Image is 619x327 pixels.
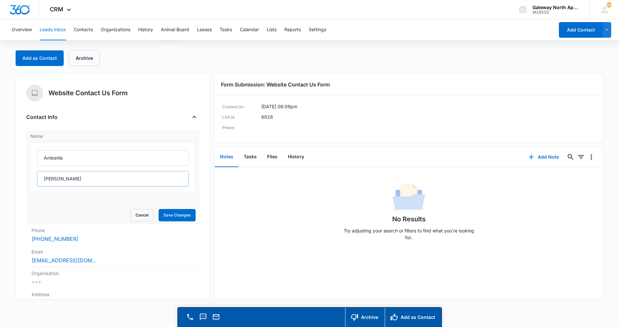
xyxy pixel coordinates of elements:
[48,88,128,98] h5: Website Contact Us Form
[186,316,195,322] a: Call
[215,147,239,167] button: Notes
[26,224,200,246] div: Phone[PHONE_NUMBER]
[267,20,277,40] button: Lists
[32,278,194,286] dd: ---
[159,209,196,221] button: Save Changes
[261,103,297,111] dd: [DATE] 06:09pm
[32,227,194,234] label: Phone
[131,209,153,221] button: Cancel
[37,171,189,187] input: Last Name
[385,307,442,327] button: Add as Contact
[345,307,385,327] button: Archive
[240,20,259,40] button: Calendar
[74,20,93,40] button: Contacts
[586,152,597,162] button: Overflow Menu
[37,150,189,166] input: First Name
[69,50,100,66] button: Archive
[559,22,603,38] button: Add Contact
[341,227,477,241] p: Try adjusting your search or filters to find what you’re looking for.
[199,312,208,321] button: Text
[284,20,301,40] button: Reports
[533,10,580,15] div: account id
[533,5,580,10] div: account name
[262,147,283,167] button: Files
[309,20,326,40] button: Settings
[186,312,195,321] button: Call
[199,316,208,322] a: Text
[30,133,196,139] label: Name
[32,270,194,277] label: Organization
[222,124,261,132] dt: Phone:
[239,147,262,167] button: Tasks
[138,20,153,40] button: History
[212,312,221,321] button: Email
[576,152,586,162] button: Filters
[189,112,200,122] button: Close
[40,20,66,40] button: Leads Inbox
[393,182,425,214] img: No Data
[32,256,97,264] a: [EMAIL_ADDRESS][DOMAIN_NAME]
[222,103,261,111] dt: Created On:
[222,113,261,121] dt: LSA Id:
[606,2,612,7] div: notifications count
[32,235,78,243] a: [PHONE_NUMBER]
[32,248,194,255] label: Email
[161,20,189,40] button: Animal Board
[261,113,273,121] dd: 6828
[12,20,32,40] button: Overview
[197,20,212,40] button: Leases
[26,246,200,267] div: Email[EMAIL_ADDRESS][DOMAIN_NAME]
[522,149,565,165] button: Add Note
[392,214,426,224] h1: No Results
[606,2,612,7] span: 69
[50,6,63,13] span: CRM
[16,50,64,66] button: Add as Contact
[26,267,200,288] div: Organization---
[221,81,597,88] h3: Form Submission: Website Contact Us Form
[220,20,232,40] button: Tasks
[26,113,58,121] h4: Contact Info
[565,152,576,162] button: Search...
[26,288,200,310] div: Address---
[212,316,221,322] a: Email
[283,147,309,167] button: History
[101,20,130,40] button: Organizations
[32,291,194,298] label: Address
